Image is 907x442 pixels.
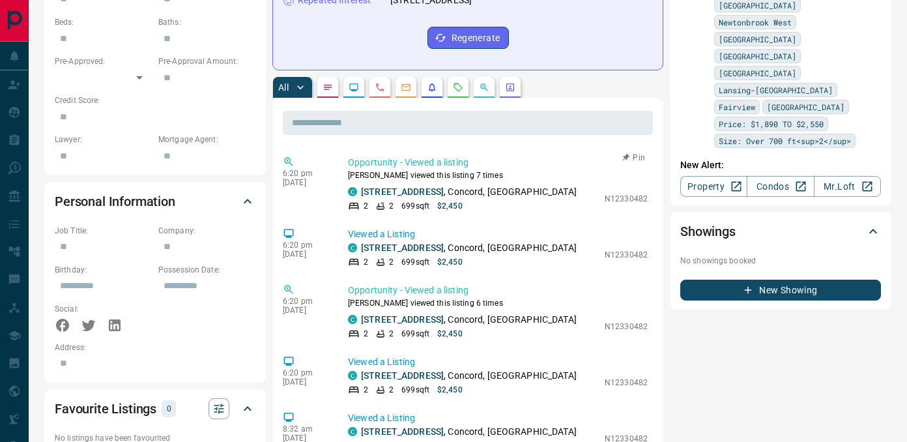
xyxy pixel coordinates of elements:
p: N12330482 [605,377,648,389]
p: 2 [364,200,368,212]
p: Baths: [158,16,255,28]
p: Pre-Approved: [55,55,152,67]
div: Personal Information [55,186,255,217]
p: New Alert: [680,158,881,172]
p: , Concord, [GEOGRAPHIC_DATA] [361,425,577,439]
span: [GEOGRAPHIC_DATA] [767,100,844,113]
p: Job Title: [55,225,152,237]
p: , Concord, [GEOGRAPHIC_DATA] [361,369,577,383]
a: Condos [747,176,814,197]
a: Mr.Loft [814,176,881,197]
p: [DATE] [283,250,328,259]
p: No showings booked [680,255,881,267]
svg: Calls [375,82,385,93]
p: , Concord, [GEOGRAPHIC_DATA] [361,241,577,255]
span: Lansing-[GEOGRAPHIC_DATA] [719,83,833,96]
div: condos.ca [348,187,357,196]
div: condos.ca [348,371,357,380]
p: [DATE] [283,178,328,187]
button: Regenerate [427,27,509,49]
div: Favourite Listings0 [55,393,255,424]
div: condos.ca [348,243,357,252]
p: 2 [389,384,394,396]
p: Lawyer: [55,134,152,145]
button: New Showing [680,280,881,301]
p: Birthday: [55,264,152,276]
p: , Concord, [GEOGRAPHIC_DATA] [361,313,577,327]
p: All [278,83,289,92]
span: Newtonbrook West [719,16,792,29]
p: 2 [389,256,394,268]
p: 6:20 pm [283,241,328,250]
a: [STREET_ADDRESS] [361,243,444,253]
span: Size: Over 700 ft<sup>2</sup> [719,134,851,147]
svg: Lead Browsing Activity [349,82,359,93]
p: N12330482 [605,321,648,332]
p: 8:32 am [283,424,328,434]
p: Opportunity - Viewed a listing [348,156,648,169]
p: 2 [364,256,368,268]
a: [STREET_ADDRESS] [361,426,444,437]
p: Social: [55,303,152,315]
p: $2,450 [437,256,463,268]
p: Company: [158,225,255,237]
span: Price: $1,890 TO $2,550 [719,117,824,130]
p: 2 [364,384,368,396]
p: 699 sqft [401,200,429,212]
p: [PERSON_NAME] viewed this listing 7 times [348,169,648,181]
p: N12330482 [605,249,648,261]
p: $2,450 [437,200,463,212]
p: [DATE] [283,377,328,387]
svg: Emails [401,82,411,93]
p: Viewed a Listing [348,228,648,241]
div: condos.ca [348,427,357,436]
span: [GEOGRAPHIC_DATA] [719,66,796,80]
p: $2,450 [437,328,463,340]
p: 2 [364,328,368,340]
p: N12330482 [605,193,648,205]
p: Mortgage Agent: [158,134,255,145]
svg: Opportunities [479,82,489,93]
h2: Favourite Listings [55,398,156,419]
svg: Listing Alerts [427,82,437,93]
p: $2,450 [437,384,463,396]
p: 6:20 pm [283,297,328,306]
p: Address: [55,342,255,353]
a: [STREET_ADDRESS] [361,370,444,381]
h2: Showings [680,221,736,242]
svg: Notes [323,82,333,93]
p: [DATE] [283,306,328,315]
span: [GEOGRAPHIC_DATA] [719,33,796,46]
a: Property [680,176,747,197]
p: 6:20 pm [283,169,328,178]
p: Possession Date: [158,264,255,276]
p: Viewed a Listing [348,355,648,369]
p: Beds: [55,16,152,28]
p: Credit Score: [55,95,255,106]
p: , Concord, [GEOGRAPHIC_DATA] [361,185,577,199]
div: Showings [680,216,881,247]
p: 6:20 pm [283,368,328,377]
p: 699 sqft [401,328,429,340]
p: Pre-Approval Amount: [158,55,255,67]
div: condos.ca [348,315,357,324]
p: Viewed a Listing [348,411,648,425]
h2: Personal Information [55,191,175,212]
p: 699 sqft [401,384,429,396]
p: 699 sqft [401,256,429,268]
svg: Agent Actions [505,82,515,93]
p: [PERSON_NAME] viewed this listing 6 times [348,297,648,309]
p: Opportunity - Viewed a listing [348,284,648,297]
p: 2 [389,200,394,212]
span: [GEOGRAPHIC_DATA] [719,50,796,63]
p: 2 [389,328,394,340]
a: [STREET_ADDRESS] [361,314,444,325]
span: Fairview [719,100,755,113]
button: Pin [615,152,653,164]
svg: Requests [453,82,463,93]
p: 0 [166,402,172,416]
a: [STREET_ADDRESS] [361,186,444,197]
